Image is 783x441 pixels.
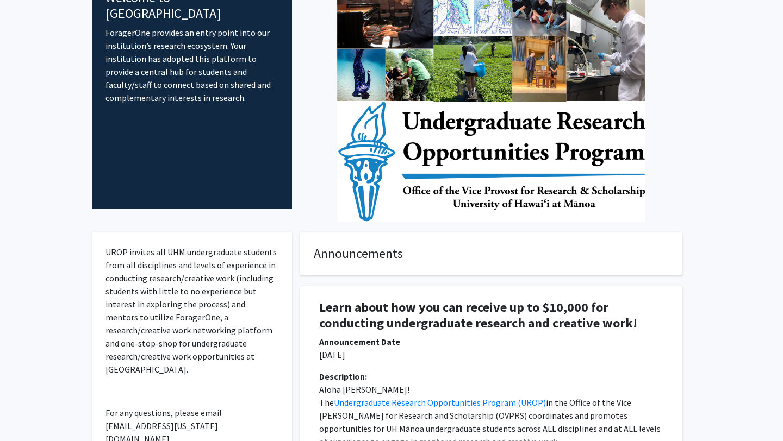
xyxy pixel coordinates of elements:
[319,335,663,348] div: Announcement Date
[314,246,669,262] h4: Announcements
[8,392,46,433] iframe: Chat
[319,348,663,361] p: [DATE]
[319,300,663,331] h1: Learn about how you can receive up to $10,000 for conducting undergraduate research and creative ...
[319,383,663,396] p: Aloha [PERSON_NAME]!
[105,245,279,376] p: UROP invites all UHM undergraduate students from all disciplines and levels of experience in cond...
[105,26,279,104] p: ForagerOne provides an entry point into our institution’s research ecosystem. Your institution ha...
[334,397,546,408] a: Undergraduate Research Opportunities Program (UROP)
[319,370,663,383] div: Description:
